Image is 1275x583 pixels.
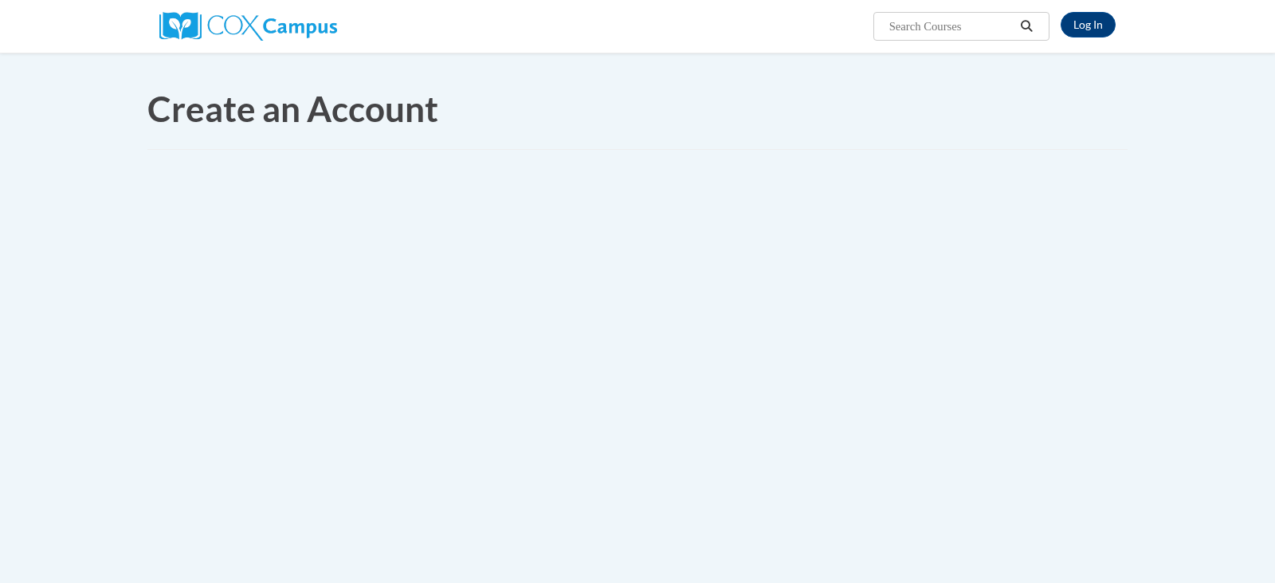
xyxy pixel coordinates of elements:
input: Search Courses [888,17,1015,36]
i:  [1020,21,1034,33]
button: Search [1015,17,1039,36]
img: Cox Campus [159,12,337,41]
span: Create an Account [147,88,438,129]
a: Cox Campus [159,18,337,32]
a: Log In [1061,12,1116,37]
